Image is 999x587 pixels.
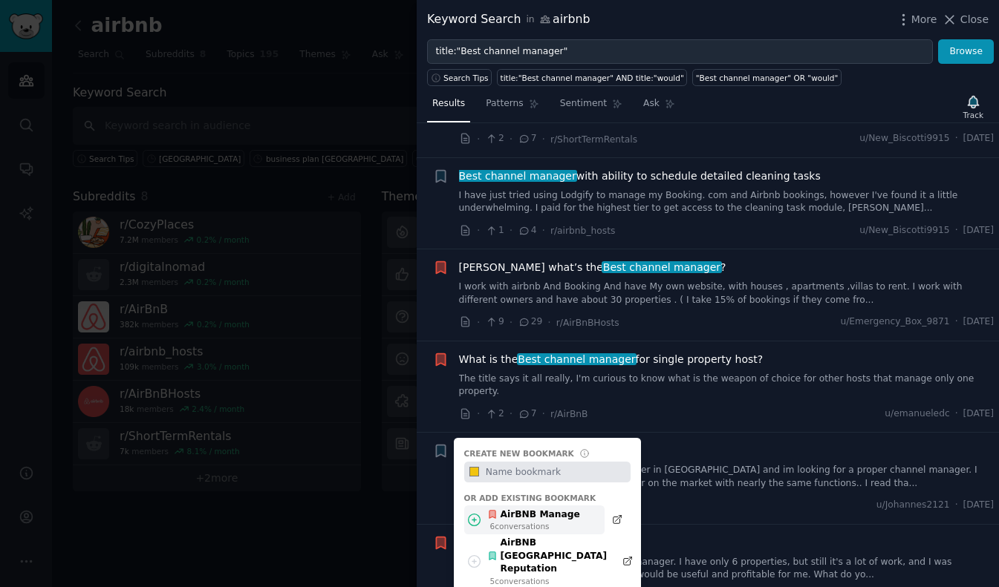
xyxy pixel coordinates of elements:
a: Sentiment [555,92,628,122]
span: [DATE] [963,499,994,512]
span: Ask [643,97,660,111]
a: Hi I. Thinking about getting a channel manager. I have only 6 properties, but still it's a lot of... [459,556,995,582]
span: · [477,131,480,147]
span: r/airbnb_hosts [550,226,615,236]
span: r/AirBnBHosts [556,318,619,328]
span: · [510,223,512,238]
a: [PERSON_NAME] what’s theBest channel manager? [459,260,726,275]
a: What is theBest channel managerfor single property host? [459,352,764,367]
span: Patterns [486,97,523,111]
span: 7 [518,407,536,421]
span: · [955,315,958,329]
span: · [955,224,958,237]
div: Track [963,110,983,120]
a: Results [427,92,470,122]
span: · [542,406,545,422]
span: r/ShortTermRentals [550,134,637,145]
span: · [510,315,512,330]
div: Keyword Search airbnb [427,10,590,29]
span: in [526,13,534,27]
span: · [542,131,545,147]
button: Close [942,12,989,27]
span: 1 [485,224,504,237]
span: [DATE] [963,407,994,421]
div: title:"Best channel manager" AND title:"would" [501,73,684,83]
div: "Best channel manager" OR "would" [696,73,838,83]
a: Patterns [481,92,544,122]
span: · [547,315,550,330]
span: u/New_Biscotti9915 [859,224,949,237]
span: Search Tips [443,73,489,83]
span: What is the for single property host? [459,352,764,367]
div: 5 conversation s [490,576,607,586]
span: u/New_Biscotti9915 [859,132,949,145]
span: · [510,131,512,147]
span: Close [960,12,989,27]
button: More [896,12,937,27]
span: · [477,223,480,238]
span: u/Emergency_Box_9871 [840,315,949,329]
input: Try a keyword related to your business [427,39,933,65]
a: I have just tried using Lodgify to manage my Booking. com and Airbnb bookings, however I've found... [459,189,995,215]
span: [PERSON_NAME] what’s the ? [459,260,726,275]
span: Best channel manager [517,353,637,365]
span: r/AirBnB [550,409,588,419]
span: with ability to schedule detailed cleaning tasks [459,168,821,184]
span: Best channel manager [458,170,578,182]
span: · [477,315,480,330]
span: Results [432,97,465,111]
button: Track [958,91,989,122]
div: Create new bookmark [464,448,574,459]
span: 2 [485,132,504,145]
a: "Best channel manager" OR "would" [692,69,841,86]
span: 9 [485,315,504,329]
span: [DATE] [963,315,994,329]
span: 4 [518,224,536,237]
span: u/emanueledc [885,407,949,421]
span: Sentiment [560,97,607,111]
span: More [911,12,937,27]
span: · [955,499,958,512]
span: [DATE] [963,224,994,237]
a: title:"Best channel manager" AND title:"would" [497,69,687,86]
a: Ask [638,92,680,122]
a: The title says it all really, I'm curious to know what is the weapon of choice for other hosts th... [459,373,995,399]
span: [DATE] [963,132,994,145]
button: Search Tips [427,69,492,86]
span: · [955,407,958,421]
span: 7 [518,132,536,145]
div: Or add existing bookmark [464,493,631,503]
span: · [477,406,480,422]
a: I work with airbnb And Booking And have My own website, with houses , apartments ,villas to rent.... [459,281,995,306]
button: Browse [938,39,994,65]
div: 6 conversation s [490,521,580,531]
input: Name bookmark [483,462,630,482]
span: Best channel manager [602,261,722,273]
span: · [542,223,545,238]
div: AirBNB Manage [487,508,580,522]
a: Hi, i start a business as property manager in [GEOGRAPHIC_DATA] and im looking for a proper chann... [459,464,995,490]
span: u/Johannes2121 [876,499,950,512]
span: 29 [518,315,542,329]
span: · [955,132,958,145]
span: 2 [485,407,504,421]
span: · [510,406,512,422]
div: AirBNB [GEOGRAPHIC_DATA] Reputation [487,537,607,576]
a: Best channel managerwith ability to schedule detailed cleaning tasks [459,168,821,184]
